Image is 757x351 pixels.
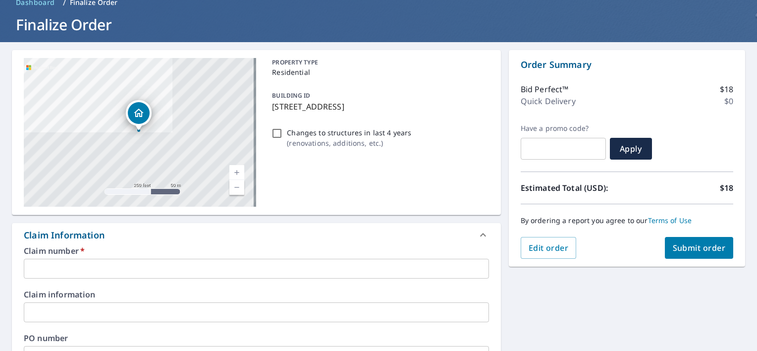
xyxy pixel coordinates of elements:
[272,67,485,77] p: Residential
[521,182,627,194] p: Estimated Total (USD):
[529,242,569,253] span: Edit order
[521,83,569,95] p: Bid Perfect™
[272,101,485,113] p: [STREET_ADDRESS]
[287,127,411,138] p: Changes to structures in last 4 years
[24,334,489,342] label: PO number
[521,58,733,71] p: Order Summary
[521,95,576,107] p: Quick Delivery
[521,237,577,259] button: Edit order
[665,237,734,259] button: Submit order
[610,138,652,160] button: Apply
[521,216,733,225] p: By ordering a report you agree to our
[24,291,489,298] label: Claim information
[648,216,692,225] a: Terms of Use
[724,95,733,107] p: $0
[287,138,411,148] p: ( renovations, additions, etc. )
[24,229,105,242] div: Claim Information
[229,165,244,180] a: Current Level 17, Zoom In
[618,143,644,154] span: Apply
[673,242,726,253] span: Submit order
[24,247,489,255] label: Claim number
[126,100,152,131] div: Dropped pin, building 1, Residential property, 112 Morning View Rd Sauk Centre, MN 56378
[720,83,733,95] p: $18
[229,180,244,195] a: Current Level 17, Zoom Out
[720,182,733,194] p: $18
[272,58,485,67] p: PROPERTY TYPE
[272,91,310,100] p: BUILDING ID
[521,124,606,133] label: Have a promo code?
[12,223,501,247] div: Claim Information
[12,14,745,35] h1: Finalize Order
